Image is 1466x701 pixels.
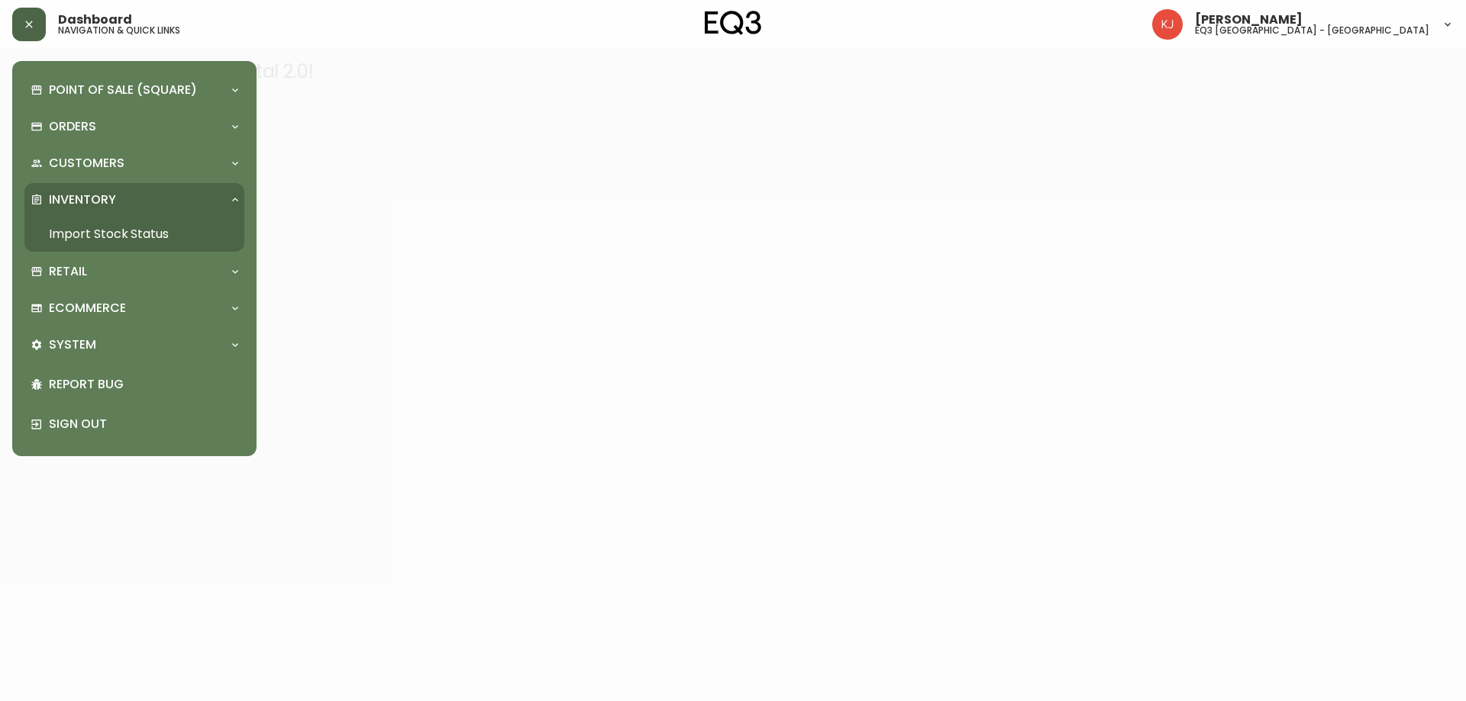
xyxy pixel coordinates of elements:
img: logo [705,11,761,35]
div: Report Bug [24,365,244,404]
div: Orders [24,110,244,143]
div: Ecommerce [24,291,244,325]
p: Orders [49,118,96,135]
p: System [49,336,96,353]
p: Sign Out [49,416,238,432]
p: Retail [49,263,87,280]
p: Ecommerce [49,300,126,317]
div: Point of Sale (Square) [24,73,244,107]
span: Dashboard [58,14,132,26]
div: Retail [24,255,244,288]
span: [PERSON_NAME] [1195,14,1303,26]
p: Point of Sale (Square) [49,82,197,98]
h5: eq3 [GEOGRAPHIC_DATA] - [GEOGRAPHIC_DATA] [1195,26,1429,35]
p: Report Bug [49,376,238,393]
img: 24a625d34e264d2520941288c4a55f8e [1152,9,1183,40]
div: System [24,328,244,362]
div: Inventory [24,183,244,217]
div: Customers [24,146,244,180]
p: Customers [49,155,124,172]
div: Sign Out [24,404,244,444]
h5: navigation & quick links [58,26,180,35]
a: Import Stock Status [24,217,244,252]
p: Inventory [49,191,116,208]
